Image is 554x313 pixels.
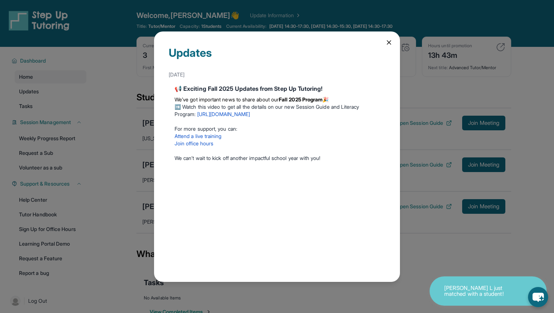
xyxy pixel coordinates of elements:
[322,96,329,103] span: 🎉
[175,140,213,146] a: Join office hours
[175,126,237,132] span: For more support, you can:
[197,111,250,117] a: [URL][DOMAIN_NAME]
[528,287,548,307] button: chat-button
[175,84,379,93] div: 📢 Exciting Fall 2025 Updates from Step Up Tutoring!
[444,285,517,297] p: [PERSON_NAME] L just matched with a student!
[279,96,322,103] strong: Fall 2025 Program
[169,46,385,68] div: Updates
[175,96,279,103] span: We’ve got important news to share about our
[175,103,379,118] p: ➡️ Watch this video to get all the details on our new Session Guide and Literacy Program:
[175,133,222,139] a: Attend a live training
[175,154,379,162] p: We can’t wait to kick off another impactful school year with you!
[169,68,385,81] div: [DATE]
